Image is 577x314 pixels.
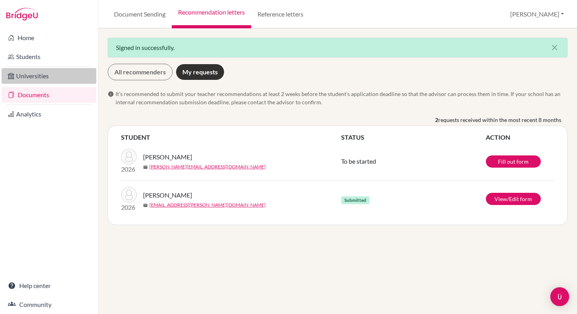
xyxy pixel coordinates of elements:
th: ACTION [485,132,555,142]
p: 2026 [121,164,137,174]
a: My requests [176,64,224,80]
a: Documents [2,87,96,103]
img: Silva, Mateo [121,149,137,164]
a: Fill out form [486,155,541,168]
img: Bridge-U [6,8,38,20]
span: mail [143,203,148,208]
a: Help center [2,278,96,294]
a: View/Edit form [486,193,541,205]
a: Community [2,297,96,312]
a: [PERSON_NAME][EMAIL_ADDRESS][DOMAIN_NAME] [149,163,266,170]
span: info [108,91,114,97]
span: To be started [341,157,376,165]
span: It’s recommended to submit your teacher recommendations at least 2 weeks before the student’s app... [116,90,568,106]
a: Home [2,30,96,46]
a: Analytics [2,106,96,122]
b: 2 [435,116,438,124]
p: 2026 [121,203,137,212]
a: Universities [2,68,96,84]
i: close [550,43,559,52]
th: STUDENT [121,132,341,142]
th: STATUS [341,132,485,142]
div: Signed in successfully. [108,38,568,57]
a: [EMAIL_ADDRESS][PERSON_NAME][DOMAIN_NAME] [149,201,266,209]
a: All recommenders [108,64,173,80]
img: Knowles, Jordyn [121,187,137,203]
button: Close [542,38,567,57]
span: [PERSON_NAME] [143,152,192,162]
span: mail [143,165,148,170]
span: Submitted [341,196,369,204]
button: [PERSON_NAME] [507,7,568,22]
div: Open Intercom Messenger [550,287,569,306]
span: [PERSON_NAME] [143,190,192,200]
a: Students [2,49,96,65]
span: requests received within the most recent 8 months [438,116,561,124]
